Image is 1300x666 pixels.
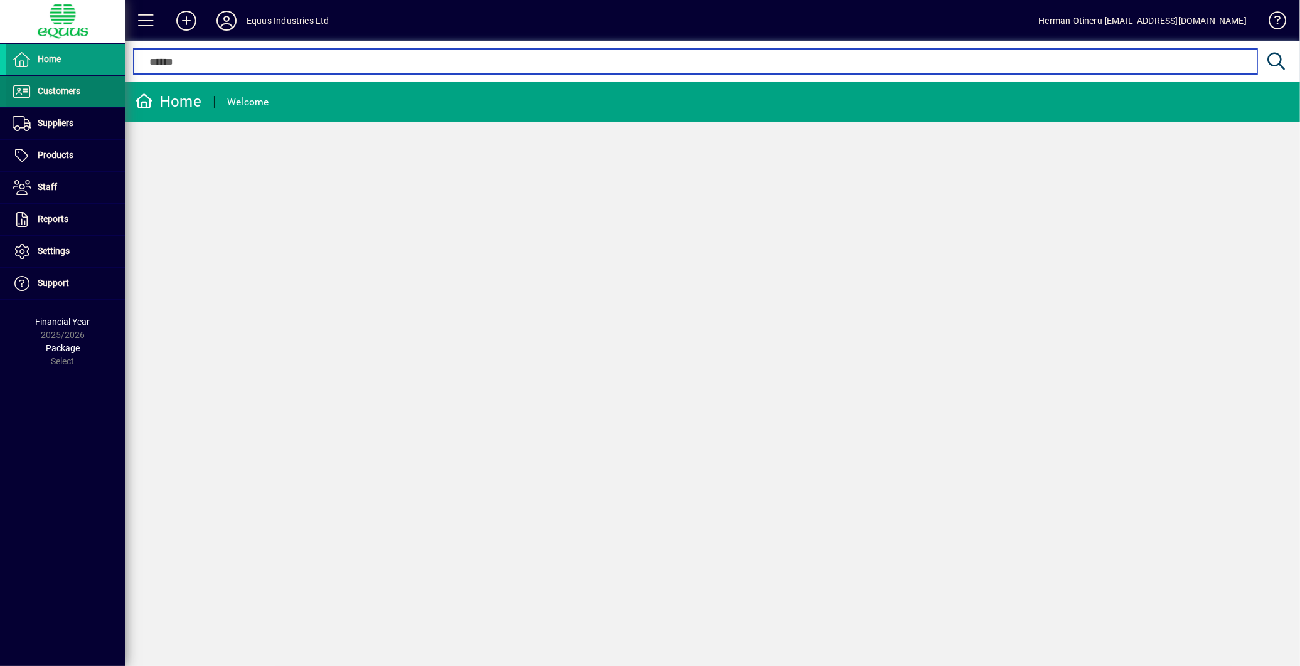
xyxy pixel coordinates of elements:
[38,182,57,192] span: Staff
[6,268,125,299] a: Support
[6,204,125,235] a: Reports
[6,108,125,139] a: Suppliers
[206,9,247,32] button: Profile
[38,214,68,224] span: Reports
[247,11,329,31] div: Equus Industries Ltd
[6,76,125,107] a: Customers
[38,86,80,96] span: Customers
[135,92,201,112] div: Home
[1038,11,1247,31] div: Herman Otineru [EMAIL_ADDRESS][DOMAIN_NAME]
[38,246,70,256] span: Settings
[6,236,125,267] a: Settings
[38,118,73,128] span: Suppliers
[38,150,73,160] span: Products
[227,92,269,112] div: Welcome
[6,140,125,171] a: Products
[166,9,206,32] button: Add
[36,317,90,327] span: Financial Year
[46,343,80,353] span: Package
[1259,3,1284,43] a: Knowledge Base
[38,54,61,64] span: Home
[6,172,125,203] a: Staff
[38,278,69,288] span: Support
